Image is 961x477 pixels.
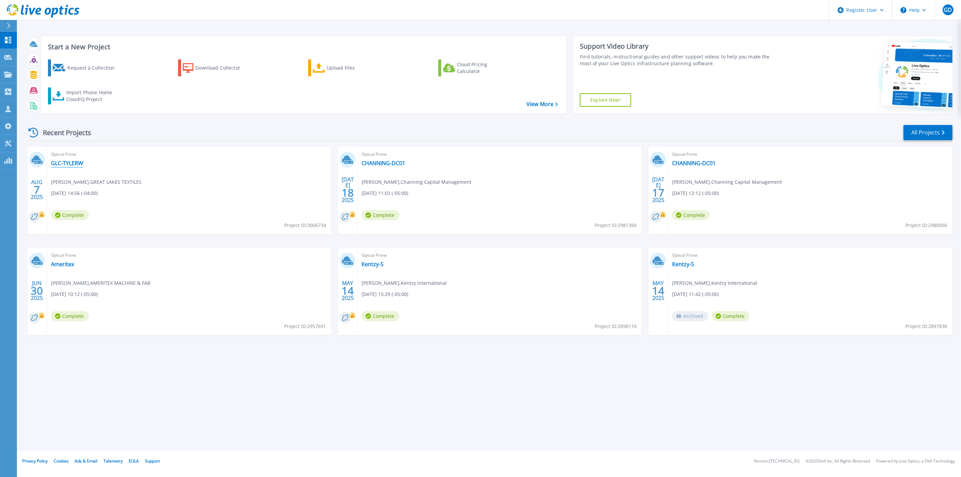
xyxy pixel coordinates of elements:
[362,261,384,268] a: Kentzy-S
[362,311,399,321] span: Complete
[51,210,89,220] span: Complete
[129,458,139,464] a: EULA
[362,252,638,259] span: Optical Prime
[51,151,327,158] span: Optical Prime
[342,288,354,294] span: 14
[595,222,637,229] span: Project ID: 2981384
[26,124,100,141] div: Recent Projects
[284,323,326,330] span: Project ID: 2957691
[362,279,447,287] span: [PERSON_NAME] , Kentzy International
[51,160,83,167] a: GLC-TYLERW
[672,261,694,268] a: Kentzy-S
[31,288,43,294] span: 30
[438,59,514,76] a: Cloud Pricing Calculator
[672,190,719,197] span: [DATE] 12:12 (-05:00)
[754,459,799,463] li: Version: [TECHNICAL_ID]
[51,311,89,321] span: Complete
[362,291,408,298] span: [DATE] 15:29 (-05:00)
[806,459,870,463] li: © 2025 Dell Inc. All Rights Reserved
[284,222,326,229] span: Project ID: 3006734
[51,261,74,268] a: Ameritex
[145,458,160,464] a: Support
[48,59,123,76] a: Request a Collection
[672,151,948,158] span: Optical Prime
[362,210,399,220] span: Complete
[362,151,638,158] span: Optical Prime
[51,190,98,197] span: [DATE] 14:56 (-04:00)
[904,125,953,140] a: All Projects
[48,43,558,51] h3: Start a New Project
[51,178,142,186] span: [PERSON_NAME] , GREAT LAKES TEXTILES
[906,222,947,229] span: Project ID: 2980006
[66,89,119,103] div: Import Phone Home CloudIQ Project
[341,278,354,303] div: MAY 2025
[580,53,777,67] div: Find tutorials, instructional guides and other support videos to help you make the most of your L...
[457,61,511,75] div: Cloud Pricing Calculator
[672,178,782,186] span: [PERSON_NAME] , Channing Capital Management
[876,459,955,463] li: Powered by Live Optics, a Dell Technology
[672,311,708,321] span: Archived
[362,190,408,197] span: [DATE] 11:03 (-05:00)
[178,59,253,76] a: Download Collector
[362,160,405,167] a: CHANNING-DC01
[327,61,381,75] div: Upload Files
[51,291,98,298] span: [DATE] 10:12 (-05:00)
[652,177,665,202] div: [DATE] 2025
[652,288,664,294] span: 14
[595,323,637,330] span: Project ID: 2898110
[30,278,43,303] div: JUN 2025
[195,61,249,75] div: Download Collector
[342,190,354,196] span: 18
[341,177,354,202] div: [DATE] 2025
[580,42,777,51] div: Support Video Library
[672,210,710,220] span: Complete
[672,291,719,298] span: [DATE] 11:42 (-05:00)
[54,458,69,464] a: Cookies
[652,278,665,303] div: MAY 2025
[652,190,664,196] span: 17
[22,458,48,464] a: Privacy Policy
[906,323,947,330] span: Project ID: 2897838
[712,311,749,321] span: Complete
[75,458,97,464] a: Ads & Email
[526,101,558,107] a: View More
[30,177,43,202] div: AUG 2025
[51,252,327,259] span: Optical Prime
[672,279,757,287] span: [PERSON_NAME] , Kentzy International
[51,279,150,287] span: [PERSON_NAME] , AMERITEX MACHINE & FAB
[672,252,948,259] span: Optical Prime
[362,178,471,186] span: [PERSON_NAME] , Channing Capital Management
[944,7,952,12] span: GD
[34,187,40,193] span: 7
[580,93,631,107] a: Explore Now!
[67,61,121,75] div: Request a Collection
[672,160,716,167] a: CHANNING-DC01
[103,458,123,464] a: Telemetry
[308,59,384,76] a: Upload Files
